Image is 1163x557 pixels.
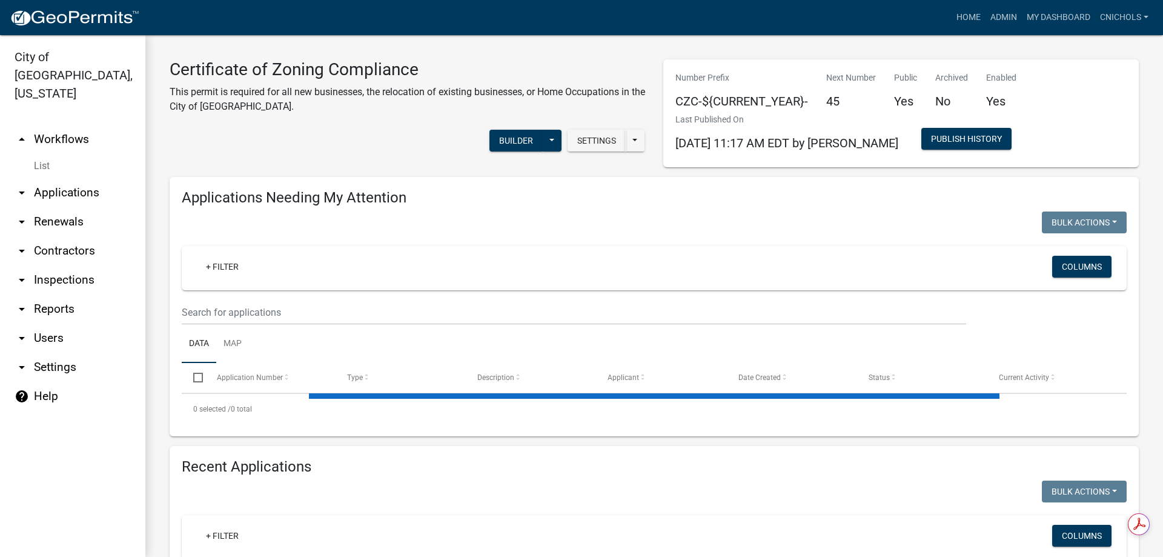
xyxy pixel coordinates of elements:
span: 0 selected / [193,405,231,413]
button: Columns [1052,256,1112,278]
a: Data [182,325,216,364]
datatable-header-cell: Date Created [726,363,857,392]
button: Bulk Actions [1042,481,1127,502]
span: Current Activity [999,373,1049,382]
datatable-header-cell: Status [857,363,987,392]
span: Type [347,373,363,382]
a: + Filter [196,256,248,278]
p: Number Prefix [675,72,808,84]
i: arrow_drop_down [15,360,29,375]
wm-modal-confirm: Workflow Publish History [921,135,1012,145]
datatable-header-cell: Select [182,363,205,392]
a: Admin [986,6,1022,29]
i: arrow_drop_down [15,273,29,287]
p: Next Number [826,72,876,84]
i: help [15,389,29,404]
div: 0 total [182,394,1127,424]
h3: Certificate of Zoning Compliance [170,59,645,80]
a: cnichols [1095,6,1153,29]
h4: Applications Needing My Attention [182,189,1127,207]
i: arrow_drop_down [15,331,29,345]
h5: 45 [826,94,876,108]
a: Map [216,325,249,364]
datatable-header-cell: Applicant [596,363,726,392]
button: Bulk Actions [1042,212,1127,233]
h5: Yes [894,94,917,108]
i: arrow_drop_down [15,215,29,229]
input: Search for applications [182,300,966,325]
p: Public [894,72,917,84]
datatable-header-cell: Application Number [205,363,335,392]
span: Applicant [608,373,639,382]
span: Date Created [738,373,781,382]
button: Publish History [921,128,1012,150]
h5: No [935,94,968,108]
span: Status [869,373,890,382]
a: + Filter [196,525,248,547]
button: Columns [1052,525,1112,547]
h4: Recent Applications [182,458,1127,476]
button: Builder [489,130,543,152]
p: This permit is required for all new businesses, the relocation of existing businesses, or Home Oc... [170,85,645,114]
i: arrow_drop_down [15,244,29,258]
h5: Yes [986,94,1016,108]
p: Last Published On [675,113,898,126]
i: arrow_drop_down [15,302,29,316]
span: Application Number [217,373,283,382]
a: Home [952,6,986,29]
p: Archived [935,72,968,84]
button: Settings [568,130,626,152]
span: Description [477,373,514,382]
a: My Dashboard [1022,6,1095,29]
p: Enabled [986,72,1016,84]
datatable-header-cell: Type [336,363,466,392]
i: arrow_drop_down [15,185,29,200]
h5: CZC-${CURRENT_YEAR}- [675,94,808,108]
datatable-header-cell: Current Activity [987,363,1118,392]
i: arrow_drop_up [15,132,29,147]
span: [DATE] 11:17 AM EDT by [PERSON_NAME] [675,136,898,150]
datatable-header-cell: Description [466,363,596,392]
